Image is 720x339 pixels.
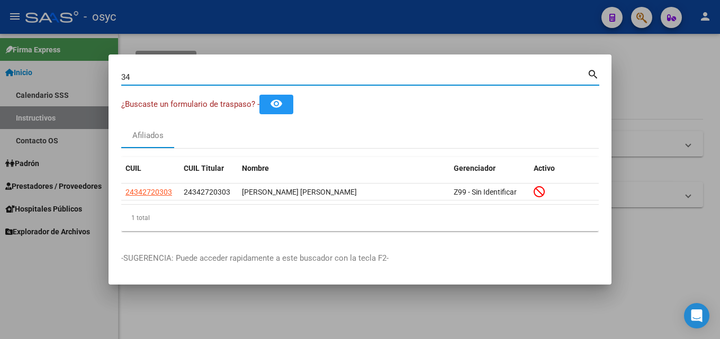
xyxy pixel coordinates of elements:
datatable-header-cell: Nombre [238,157,449,180]
span: CUIL [125,164,141,172]
datatable-header-cell: CUIL Titular [179,157,238,180]
span: 24342720303 [184,188,230,196]
mat-icon: search [587,67,599,80]
datatable-header-cell: Gerenciador [449,157,529,180]
div: Open Intercom Messenger [684,303,709,328]
span: Activo [534,164,555,172]
p: -SUGERENCIA: Puede acceder rapidamente a este buscador con la tecla F2- [121,252,599,264]
datatable-header-cell: Activo [529,157,599,180]
span: 24342720303 [125,188,172,196]
div: Afiliados [132,130,164,142]
div: [PERSON_NAME] [PERSON_NAME] [242,186,445,198]
span: Nombre [242,164,269,172]
span: Z99 - Sin Identificar [454,188,517,196]
span: Gerenciador [454,164,496,172]
div: 1 total [121,205,599,231]
datatable-header-cell: CUIL [121,157,179,180]
mat-icon: remove_red_eye [270,97,283,110]
span: CUIL Titular [184,164,224,172]
span: ¿Buscaste un formulario de traspaso? - [121,99,259,109]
